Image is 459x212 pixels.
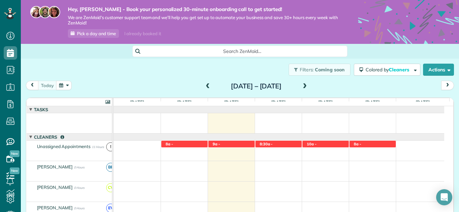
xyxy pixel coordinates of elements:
span: Coming soon [315,67,345,73]
div: [STREET_ADDRESS] [255,141,302,148]
span: New [10,150,19,157]
img: maria-72a9807cf96188c08ef61303f053569d2e2a8a1cde33d635c8a3ac13582a053d.jpg [30,6,42,18]
span: BB [106,163,115,172]
a: Pick a day and time [68,29,119,38]
span: Filters: [300,67,314,73]
span: [DATE] [223,99,240,105]
span: 10a - 1p [306,142,317,151]
span: Cleaners [389,67,410,73]
span: [PERSON_NAME] (Example Appointment) [165,147,206,161]
span: ! [106,142,115,151]
span: We are ZenMaid’s customer support team and we’ll help you get set up to automate your business an... [68,15,338,26]
span: Colored by [366,67,412,73]
span: CV [106,183,115,192]
div: [STREET_ADDRESS] [161,141,208,148]
span: 8a - 9:30a [165,142,176,151]
span: [DATE] [270,99,287,105]
span: [PERSON_NAME] (Example Appointment) [353,147,392,161]
div: [STREET_ADDRESS] [208,141,255,148]
span: 11 Hours [92,145,104,149]
button: next [441,81,454,90]
span: 8:30a - 10:30a [259,142,273,151]
span: Unassigned Appointments [36,144,92,149]
span: [DATE] [364,99,381,105]
h2: [DATE] – [DATE] [214,82,298,90]
img: jorge-587dff0eeaa6aab1f244e6dc62b8924c3b6ad411094392a53c71c6c4a576187d.jpg [39,6,51,18]
button: Colored byCleaners [354,64,420,76]
span: [PERSON_NAME] [36,185,74,190]
span: [PERSON_NAME] [36,205,74,210]
span: Pick a day and time [77,31,116,36]
span: [PERSON_NAME] (Example Appointment) [212,147,253,161]
button: today [38,81,57,90]
span: 0 Hours [74,165,84,169]
div: [STREET_ADDRESS] [349,141,396,148]
button: Actions [423,64,454,76]
div: Open Intercom Messenger [436,189,452,205]
span: [DATE] [317,99,334,105]
span: 9a - 11:30a [212,142,225,151]
span: [DATE] [129,99,146,105]
span: New [10,167,19,174]
span: [PERSON_NAME] (Example Appointment) [306,147,343,161]
span: Tasks [33,107,49,112]
div: I already booked it [120,29,165,38]
span: 8a - 10a [353,142,361,151]
span: 0 Hours [74,206,84,210]
span: Cleaners [33,134,66,140]
img: michelle-19f622bdf1676172e81f8f8fba1fb50e276960ebfe0243fe18214015130c80e4.jpg [48,6,60,18]
span: [PERSON_NAME] [36,164,74,169]
span: [DATE] [414,99,431,105]
span: 0 Hours [74,186,84,190]
button: prev [26,81,39,90]
span: [PERSON_NAME] (Example Appointment) [259,147,300,161]
div: [STREET_ADDRESS] [302,141,349,148]
span: [DATE] [176,99,193,105]
strong: Hey, [PERSON_NAME] - Book your personalized 30-minute onboarding call to get started! [68,6,338,13]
